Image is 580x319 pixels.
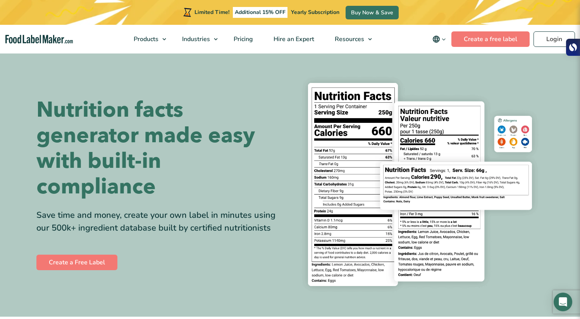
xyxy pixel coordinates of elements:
[554,293,572,311] div: Open Intercom Messenger
[332,35,365,43] span: Resources
[224,25,262,53] a: Pricing
[36,209,284,235] div: Save time and money, create your own label in minutes using our 500k+ ingredient database built b...
[194,9,229,16] span: Limited Time!
[263,25,323,53] a: Hire an Expert
[451,31,530,47] a: Create a free label
[124,25,170,53] a: Products
[534,31,575,47] a: Login
[172,25,222,53] a: Industries
[231,35,254,43] span: Pricing
[291,9,339,16] span: Yearly Subscription
[346,6,399,19] a: Buy Now & Save
[36,255,117,270] a: Create a Free Label
[325,25,376,53] a: Resources
[36,97,284,200] h1: Nutrition facts generator made easy with built-in compliance
[233,7,287,18] span: Additional 15% OFF
[180,35,211,43] span: Industries
[131,35,159,43] span: Products
[271,35,315,43] span: Hire an Expert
